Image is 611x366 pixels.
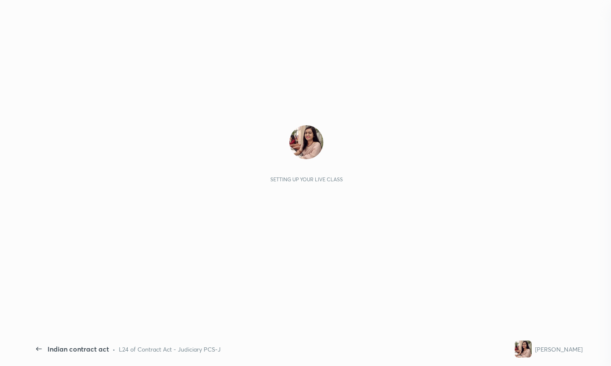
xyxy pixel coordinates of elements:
[515,341,532,358] img: da1c443a61e24e79a4c4f6a357a16d9f.jpg
[535,345,583,354] div: [PERSON_NAME]
[289,125,323,159] img: da1c443a61e24e79a4c4f6a357a16d9f.jpg
[270,176,343,183] div: Setting up your live class
[119,345,221,354] div: L24 of Contract Act - Judiciary PCS-J
[112,345,115,354] div: •
[48,344,109,354] div: Indian contract act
